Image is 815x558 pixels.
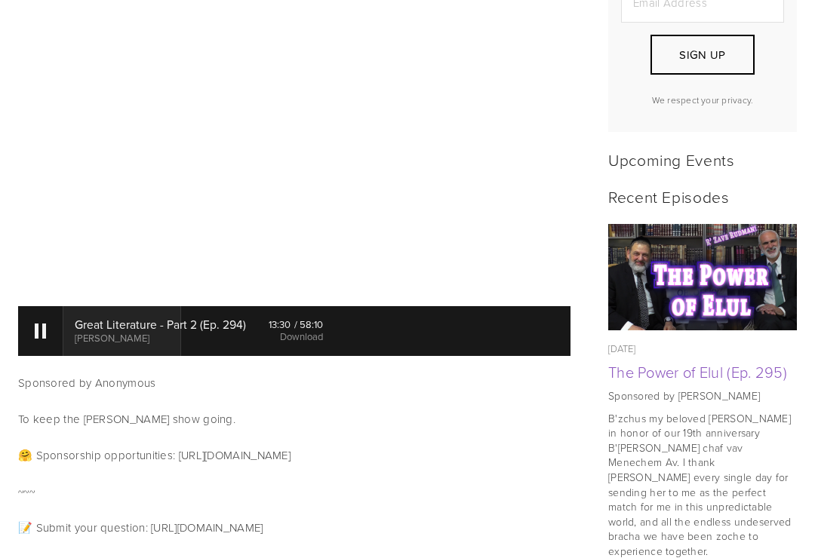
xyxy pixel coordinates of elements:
button: Sign Up [650,35,755,75]
p: ~~~ [18,483,570,501]
p: Sponsored by Anonymous [18,374,570,392]
a: The Power of Elul (Ep. 295) [608,224,797,330]
h2: Recent Episodes [608,187,797,206]
p: Sponsored by [PERSON_NAME] [608,388,797,403]
p: 🤗 Sponsorship opportunities: [URL][DOMAIN_NAME] [18,446,570,464]
p: 📝 Submit your question: [URL][DOMAIN_NAME] [18,519,570,537]
a: The Power of Elul (Ep. 295) [608,361,787,382]
span: Sign Up [679,47,725,63]
p: We respect your privacy. [621,94,784,106]
img: The Power of Elul (Ep. 295) [608,224,798,330]
h2: Upcoming Events [608,150,797,169]
p: To keep the [PERSON_NAME] show going. [18,410,570,428]
a: Download [280,330,323,343]
time: [DATE] [608,342,636,355]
